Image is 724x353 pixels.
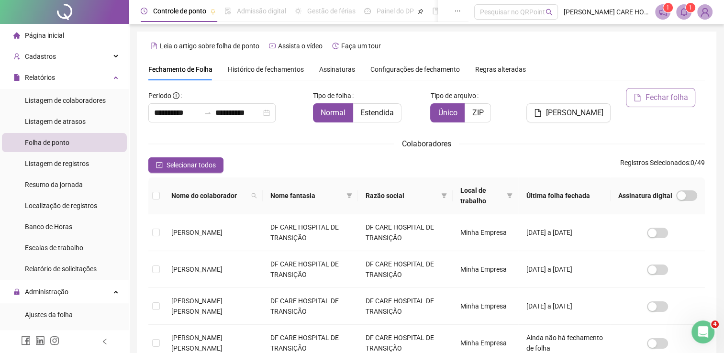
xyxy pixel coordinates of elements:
[626,88,695,107] button: Fechar folha
[620,159,689,166] span: Registros Selecionados
[526,334,602,352] span: Ainda não há fechamento de folha
[507,193,512,199] span: filter
[438,108,457,117] span: Único
[658,8,667,16] span: notification
[25,139,69,146] span: Folha de ponto
[141,8,147,14] span: clock-circle
[364,8,371,14] span: dashboard
[332,43,339,49] span: history
[518,251,611,288] td: [DATE] a [DATE]
[346,193,352,199] span: filter
[148,66,212,73] span: Fechamento de Folha
[269,43,276,49] span: youtube
[689,4,692,11] span: 1
[453,251,518,288] td: Minha Empresa
[360,108,394,117] span: Estendida
[151,43,157,49] span: file-text
[564,7,649,17] span: [PERSON_NAME] CARE HOSPITAL DE TRANSIÇÃO
[171,265,223,273] span: [PERSON_NAME]
[663,3,673,12] sup: 1
[25,223,72,231] span: Banco de Horas
[25,311,73,319] span: Ajustes da folha
[171,190,247,201] span: Nome do colaborador
[171,297,223,315] span: [PERSON_NAME] [PERSON_NAME]
[25,74,55,81] span: Relatórios
[270,190,342,201] span: Nome fantasia
[358,214,453,251] td: DF CARE HOSPITAL DE TRANSIÇÃO
[25,288,68,296] span: Administração
[25,265,97,273] span: Relatório de solicitações
[210,9,216,14] span: pushpin
[13,288,20,295] span: lock
[319,66,355,73] span: Assinaturas
[148,92,171,99] span: Período
[358,288,453,325] td: DF CARE HOSPITAL DE TRANSIÇÃO
[430,90,476,101] span: Tipo de arquivo
[345,188,354,203] span: filter
[679,8,688,16] span: bell
[518,288,611,325] td: [DATE] a [DATE]
[321,108,345,117] span: Normal
[25,32,64,39] span: Página inicial
[263,214,357,251] td: DF CARE HOSPITAL DE TRANSIÇÃO
[224,8,231,14] span: file-done
[441,193,447,199] span: filter
[251,193,257,199] span: search
[263,288,357,325] td: DF CARE HOSPITAL DE TRANSIÇÃO
[620,157,705,173] span: : 0 / 49
[402,139,451,148] span: Colaboradores
[341,42,381,50] span: Faça um tour
[171,229,223,236] span: [PERSON_NAME]
[711,320,719,328] span: 4
[263,251,357,288] td: DF CARE HOSPITAL DE TRANSIÇÃO
[313,90,351,101] span: Tipo de folha
[358,251,453,288] td: DF CARE HOSPITAL DE TRANSIÇÃO
[307,7,356,15] span: Gestão de férias
[204,109,212,117] span: swap-right
[454,8,461,14] span: ellipsis
[173,92,179,99] span: info-circle
[153,7,206,15] span: Controle de ponto
[418,9,423,14] span: pushpin
[472,108,483,117] span: ZIP
[25,53,56,60] span: Cadastros
[25,181,83,188] span: Resumo da jornada
[686,3,695,12] sup: 1
[505,183,514,208] span: filter
[618,190,672,201] span: Assinatura digital
[518,177,611,214] th: Última folha fechada
[295,8,301,14] span: sun
[171,334,223,352] span: [PERSON_NAME] [PERSON_NAME]
[698,5,712,19] img: 78809
[475,66,526,73] span: Regras alteradas
[25,202,97,210] span: Localização de registros
[204,109,212,117] span: to
[453,288,518,325] td: Minha Empresa
[25,118,86,125] span: Listagem de atrasos
[645,92,688,103] span: Fechar folha
[25,97,106,104] span: Listagem de colaboradores
[50,336,59,345] span: instagram
[546,9,553,16] span: search
[25,244,83,252] span: Escalas de trabalho
[13,32,20,39] span: home
[148,157,223,173] button: Selecionar todos
[526,103,611,122] button: [PERSON_NAME]
[666,4,669,11] span: 1
[156,162,163,168] span: check-square
[101,338,108,345] span: left
[546,107,603,119] span: [PERSON_NAME]
[634,94,641,101] span: file
[249,188,259,203] span: search
[518,214,611,251] td: [DATE] a [DATE]
[160,42,259,50] span: Leia o artigo sobre folha de ponto
[691,320,714,343] iframe: Intercom live chat
[534,109,542,117] span: file
[432,8,439,14] span: book
[25,160,89,167] span: Listagem de registros
[228,66,304,73] span: Histórico de fechamentos
[13,53,20,60] span: user-add
[167,160,216,170] span: Selecionar todos
[13,74,20,81] span: file
[370,66,460,73] span: Configurações de fechamento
